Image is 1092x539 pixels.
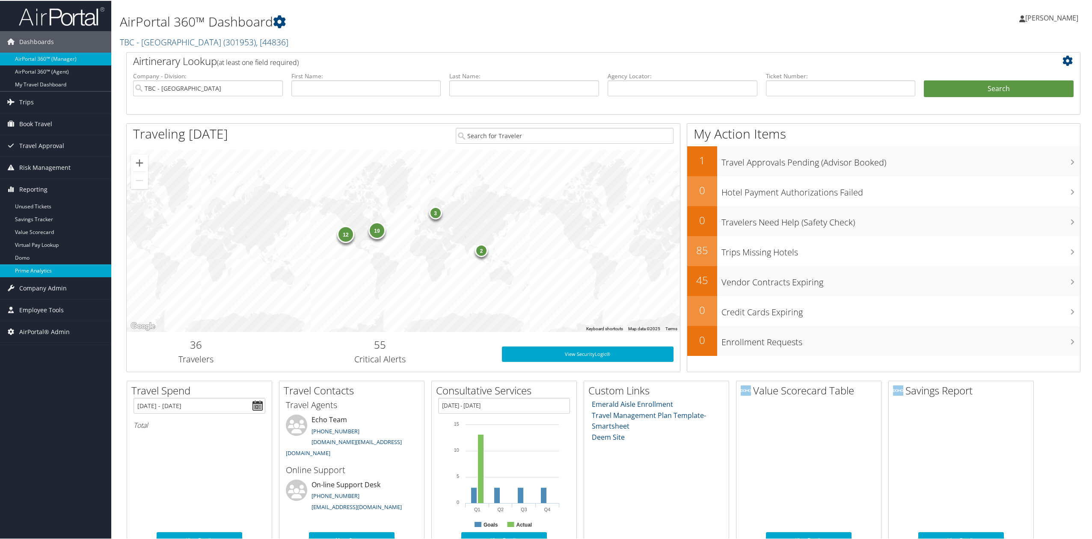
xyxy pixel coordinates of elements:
a: 0Hotel Payment Authorizations Failed [687,175,1080,205]
div: 3 [429,205,442,218]
h1: Traveling [DATE] [133,124,228,142]
text: Q1 [474,506,481,511]
h3: Hotel Payment Authorizations Failed [721,181,1080,198]
h2: 55 [271,337,489,351]
button: Zoom out [131,171,148,188]
label: Ticket Number: [766,71,916,80]
h3: Enrollment Requests [721,331,1080,347]
a: 0Enrollment Requests [687,325,1080,355]
h6: Total [134,420,265,429]
a: [PHONE_NUMBER] [312,426,359,434]
a: [EMAIL_ADDRESS][DOMAIN_NAME] [312,502,402,510]
h2: Value Scorecard Table [741,382,881,397]
h3: Travel Approvals Pending (Advisor Booked) [721,151,1080,168]
a: Open this area in Google Maps (opens a new window) [129,320,157,331]
li: Echo Team [282,414,422,459]
h3: Travel Agents [286,398,418,410]
a: 0Credit Cards Expiring [687,295,1080,325]
h2: 85 [687,242,717,257]
h3: Online Support [286,463,418,475]
h1: AirPortal 360™ Dashboard [120,12,765,30]
a: Emerald Aisle Enrollment [592,399,673,408]
span: Map data ©2025 [628,326,660,330]
span: Employee Tools [19,299,64,320]
a: Deem Site [592,432,625,441]
h2: Travel Contacts [284,382,424,397]
button: Zoom in [131,154,148,171]
span: (at least one field required) [217,57,299,66]
a: 85Trips Missing Hotels [687,235,1080,265]
h3: Credit Cards Expiring [721,301,1080,317]
h2: Travel Spend [131,382,272,397]
tspan: 0 [457,499,459,504]
h2: 0 [687,302,717,317]
input: Search for Traveler [456,127,674,143]
h2: 0 [687,332,717,346]
h2: Savings Report [893,382,1033,397]
h2: 0 [687,182,717,197]
h3: Trips Missing Hotels [721,241,1080,258]
img: airportal-logo.png [19,6,104,26]
h1: My Action Items [687,124,1080,142]
div: 12 [337,225,354,242]
img: domo-logo.png [741,385,751,395]
span: AirPortal® Admin [19,320,70,342]
span: [PERSON_NAME] [1025,12,1078,22]
label: Agency Locator: [608,71,757,80]
span: Risk Management [19,156,71,178]
div: 2 [475,243,488,256]
a: Travel Management Plan Template- Smartsheet [592,410,706,430]
a: [PERSON_NAME] [1019,4,1087,30]
label: Company - Division: [133,71,283,80]
h3: Vendor Contracts Expiring [721,271,1080,287]
button: Search [924,80,1074,97]
tspan: 15 [454,421,459,426]
li: On-line Support Desk [282,479,422,514]
h3: Travelers [133,352,258,364]
a: 1Travel Approvals Pending (Advisor Booked) [687,145,1080,175]
span: Reporting [19,178,47,199]
a: 45Vendor Contracts Expiring [687,265,1080,295]
h2: Consultative Services [436,382,576,397]
h2: Airtinerary Lookup [133,53,994,68]
img: domo-logo.png [893,385,903,395]
span: Travel Approval [19,134,64,156]
span: Dashboards [19,30,54,52]
text: Actual [516,521,532,527]
h2: 0 [687,212,717,227]
img: Google [129,320,157,331]
a: TBC - [GEOGRAPHIC_DATA] [120,36,288,47]
h2: 36 [133,337,258,351]
span: Trips [19,91,34,112]
div: 19 [368,221,386,238]
a: View SecurityLogic® [502,346,674,361]
button: Keyboard shortcuts [586,325,623,331]
a: Terms (opens in new tab) [665,326,677,330]
text: Goals [484,521,498,527]
span: ( 301953 ) [223,36,256,47]
label: Last Name: [449,71,599,80]
tspan: 10 [454,447,459,452]
h3: Travelers Need Help (Safety Check) [721,211,1080,228]
h2: 45 [687,272,717,287]
span: , [ 44836 ] [256,36,288,47]
text: Q4 [544,506,550,511]
h2: Custom Links [588,382,729,397]
tspan: 5 [457,473,459,478]
label: First Name: [291,71,441,80]
a: [DOMAIN_NAME][EMAIL_ADDRESS][DOMAIN_NAME] [286,437,402,456]
a: 0Travelers Need Help (Safety Check) [687,205,1080,235]
h2: 1 [687,152,717,167]
span: Company Admin [19,277,67,298]
h3: Critical Alerts [271,352,489,364]
a: [PHONE_NUMBER] [312,491,359,499]
span: Book Travel [19,113,52,134]
text: Q2 [497,506,504,511]
text: Q3 [521,506,527,511]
